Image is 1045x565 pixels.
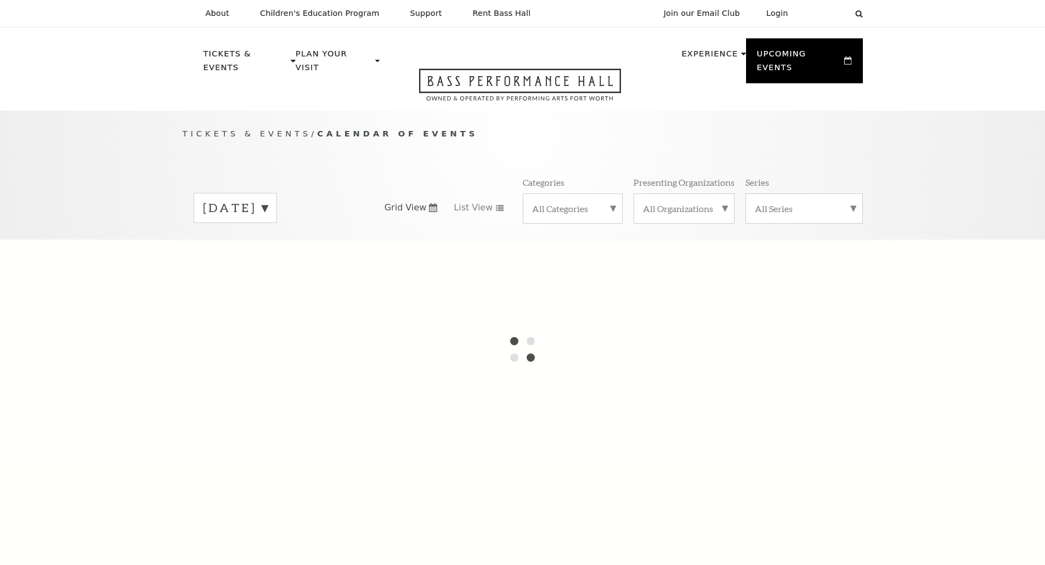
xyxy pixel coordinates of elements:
[204,47,289,81] p: Tickets & Events
[203,199,268,216] label: [DATE]
[745,176,769,188] p: Series
[806,8,845,19] select: Select:
[757,47,842,81] p: Upcoming Events
[473,9,531,18] p: Rent Bass Hall
[206,9,229,18] p: About
[523,176,564,188] p: Categories
[755,203,854,214] label: All Series
[634,176,735,188] p: Presenting Organizations
[296,47,372,81] p: Plan Your Visit
[260,9,380,18] p: Children's Education Program
[183,127,863,141] p: /
[532,203,613,214] label: All Categories
[454,202,493,214] span: List View
[317,129,478,138] span: Calendar of Events
[410,9,442,18] p: Support
[643,203,725,214] label: All Organizations
[385,202,427,214] span: Grid View
[183,129,312,138] span: Tickets & Events
[681,47,738,67] p: Experience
